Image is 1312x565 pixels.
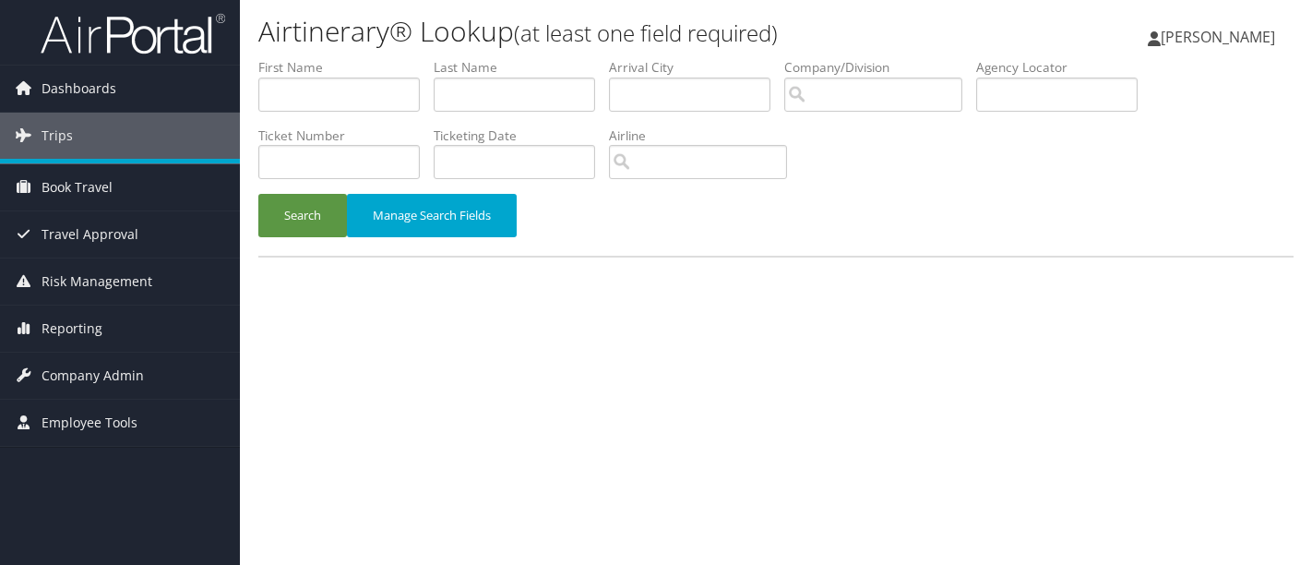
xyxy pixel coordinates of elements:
h1: Airtinerary® Lookup [258,12,948,51]
span: Book Travel [42,164,113,210]
button: Search [258,194,347,237]
span: Dashboards [42,66,116,112]
a: [PERSON_NAME] [1148,9,1294,65]
label: Company/Division [784,58,976,77]
label: Ticketing Date [434,126,609,145]
label: Agency Locator [976,58,1151,77]
span: [PERSON_NAME] [1161,27,1275,47]
span: Trips [42,113,73,159]
span: Company Admin [42,353,144,399]
button: Manage Search Fields [347,194,517,237]
span: Employee Tools [42,400,137,446]
label: First Name [258,58,434,77]
span: Travel Approval [42,211,138,258]
span: Reporting [42,306,102,352]
label: Arrival City [609,58,784,77]
small: (at least one field required) [514,18,778,48]
label: Last Name [434,58,609,77]
label: Airline [609,126,801,145]
label: Ticket Number [258,126,434,145]
img: airportal-logo.png [41,12,225,55]
span: Risk Management [42,258,152,305]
